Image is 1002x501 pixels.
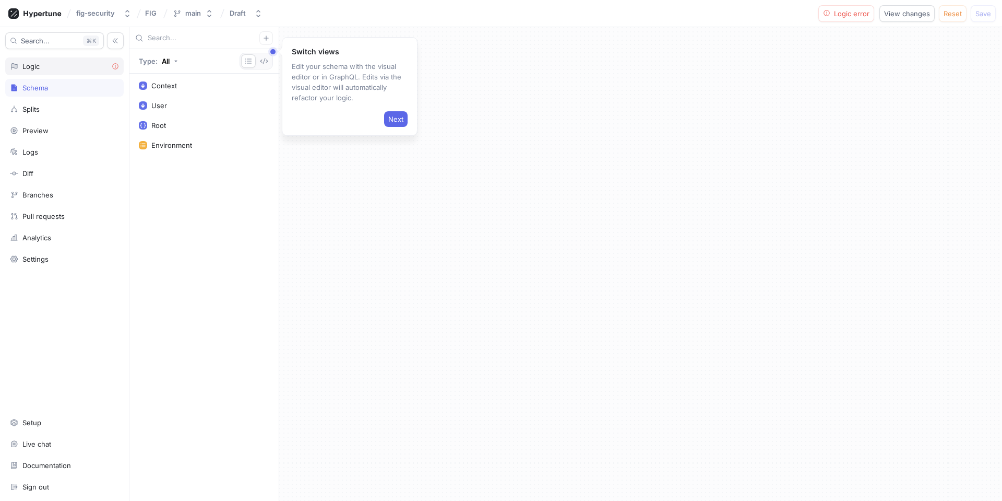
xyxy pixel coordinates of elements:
div: Splits [22,105,40,113]
button: Reset [939,5,967,22]
div: Branches [22,191,53,199]
button: Save [971,5,996,22]
div: Sign out [22,483,49,491]
button: View changes [879,5,935,22]
div: Logs [22,148,38,156]
button: main [169,5,218,22]
div: User [151,101,167,110]
button: fig-security [72,5,136,22]
div: Setup [22,418,41,427]
span: Save [975,10,991,17]
div: Live chat [22,440,51,448]
span: Logic error [834,10,869,17]
div: Analytics [22,234,51,242]
span: FIG [145,9,157,17]
div: Preview [22,126,49,135]
span: Search... [21,38,50,44]
button: Search...K [5,32,104,49]
div: Documentation [22,461,71,470]
p: Type: [139,58,158,65]
div: Draft [230,9,246,18]
div: All [162,58,170,65]
button: Draft [225,5,267,22]
div: Environment [151,141,192,149]
button: Type: All [135,53,182,69]
a: Documentation [5,457,124,474]
div: Schema [22,84,48,92]
div: fig-security [76,9,115,18]
div: Pull requests [22,212,65,220]
div: main [185,9,201,18]
button: Logic error [818,5,875,22]
div: Root [151,121,166,130]
div: Context [151,81,177,90]
span: Reset [944,10,962,17]
div: Logic [22,62,40,71]
div: Settings [22,255,49,263]
input: Search... [148,33,259,43]
div: K [83,36,99,46]
span: View changes [884,10,930,17]
div: Diff [22,169,33,178]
